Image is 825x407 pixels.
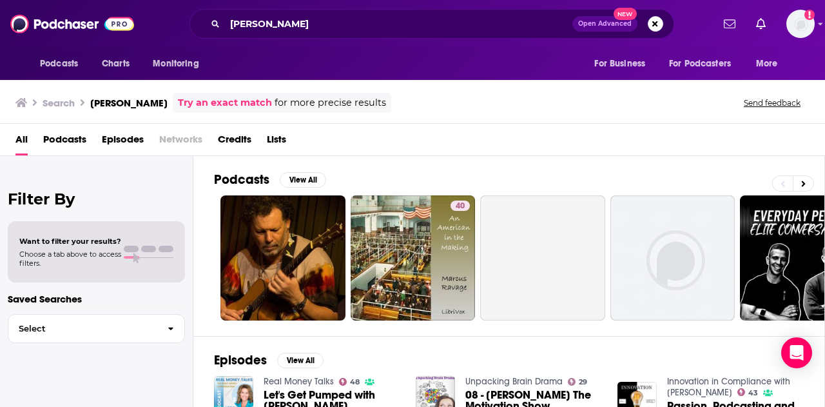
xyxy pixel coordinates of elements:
[8,314,185,343] button: Select
[661,52,750,76] button: open menu
[43,97,75,109] h3: Search
[102,55,130,73] span: Charts
[8,190,185,208] h2: Filter By
[568,378,588,386] a: 29
[93,52,137,76] a: Charts
[594,55,645,73] span: For Business
[15,129,28,155] a: All
[669,55,731,73] span: For Podcasters
[451,201,470,211] a: 40
[578,21,632,27] span: Open Advanced
[102,129,144,155] a: Episodes
[189,9,674,39] div: Search podcasts, credits, & more...
[8,293,185,305] p: Saved Searches
[10,12,134,36] img: Podchaser - Follow, Share and Rate Podcasts
[144,52,215,76] button: open menu
[225,14,572,34] input: Search podcasts, credits, & more...
[178,95,272,110] a: Try an exact match
[214,172,269,188] h2: Podcasts
[19,250,121,268] span: Choose a tab above to access filters.
[267,129,286,155] a: Lists
[351,195,476,321] a: 40
[214,172,326,188] a: PodcastsView All
[614,8,637,20] span: New
[214,352,267,368] h2: Episodes
[747,52,794,76] button: open menu
[19,237,121,246] span: Want to filter your results?
[153,55,199,73] span: Monitoring
[786,10,815,38] button: Show profile menu
[8,324,157,333] span: Select
[277,353,324,368] button: View All
[31,52,95,76] button: open menu
[751,13,771,35] a: Show notifications dropdown
[465,376,563,387] a: Unpacking Brain Drama
[218,129,251,155] a: Credits
[756,55,778,73] span: More
[804,10,815,20] svg: Add a profile image
[43,129,86,155] a: Podcasts
[456,200,465,213] span: 40
[748,390,758,396] span: 43
[214,352,324,368] a: EpisodesView All
[786,10,815,38] img: User Profile
[350,379,360,385] span: 48
[667,376,790,398] a: Innovation in Compliance with Tom Fox
[740,97,804,108] button: Send feedback
[786,10,815,38] span: Logged in as SarahCBreivogel
[90,97,168,109] h3: [PERSON_NAME]
[585,52,661,76] button: open menu
[275,95,386,110] span: for more precise results
[159,129,202,155] span: Networks
[572,16,637,32] button: Open AdvancedNew
[719,13,741,35] a: Show notifications dropdown
[280,172,326,188] button: View All
[579,379,587,385] span: 29
[737,388,759,396] a: 43
[264,376,334,387] a: Real Money Talks
[339,378,360,386] a: 48
[40,55,78,73] span: Podcasts
[781,337,812,368] div: Open Intercom Messenger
